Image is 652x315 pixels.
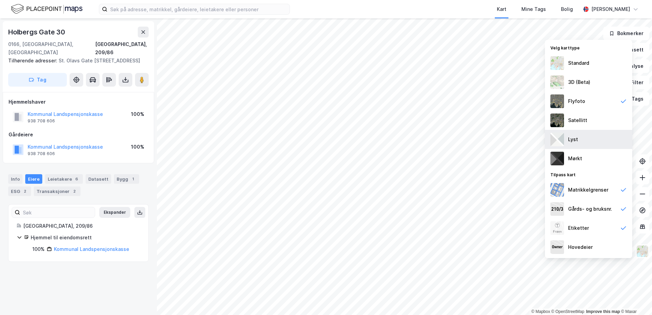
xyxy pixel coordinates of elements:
[9,98,148,106] div: Hjemmelshaver
[131,110,144,118] div: 100%
[561,5,573,13] div: Bolig
[550,75,564,89] img: Z
[545,168,632,180] div: Tilpass kart
[21,188,28,195] div: 2
[568,205,612,213] div: Gårds- og bruksnr.
[603,27,649,40] button: Bokmerker
[568,59,589,67] div: Standard
[550,56,564,70] img: Z
[23,222,140,230] div: [GEOGRAPHIC_DATA], 209/86
[8,73,67,87] button: Tag
[568,116,587,124] div: Satellitt
[73,176,80,182] div: 6
[550,240,564,254] img: majorOwner.b5e170eddb5c04bfeeff.jpeg
[591,5,630,13] div: [PERSON_NAME]
[8,58,59,63] span: Tilhørende adresser:
[568,224,589,232] div: Etiketter
[20,207,95,217] input: Søk
[550,133,564,146] img: luj3wr1y2y3+OchiMxRmMxRlscgabnMEmZ7DJGWxyBpucwSZnsMkZbHIGm5zBJmewyRlscgabnMEmZ7DJGWxyBpucwSZnsMkZ...
[568,97,585,105] div: Flyfoto
[8,40,95,57] div: 0166, [GEOGRAPHIC_DATA], [GEOGRAPHIC_DATA]
[545,41,632,54] div: Velg karttype
[25,174,42,184] div: Eiere
[521,5,546,13] div: Mine Tags
[8,27,66,37] div: Holbergs Gate 30
[99,207,130,218] button: Ekspander
[550,94,564,108] img: Z
[71,188,78,195] div: 2
[8,57,143,65] div: St. Olavs Gate [STREET_ADDRESS]
[45,174,83,184] div: Leietakere
[568,186,608,194] div: Matrikkelgrenser
[586,309,620,314] a: Improve this map
[636,245,649,258] img: Z
[550,152,564,165] img: nCdM7BzjoCAAAAAElFTkSuQmCC
[618,92,649,106] button: Tags
[32,245,45,253] div: 100%
[130,176,136,182] div: 1
[550,114,564,127] img: 9k=
[568,243,593,251] div: Hovedeier
[28,118,55,124] div: 938 708 606
[618,282,652,315] div: Kontrollprogram for chat
[95,40,149,57] div: [GEOGRAPHIC_DATA], 209/86
[114,174,139,184] div: Bygg
[568,135,578,144] div: Lyst
[550,221,564,235] img: Z
[531,309,550,314] a: Mapbox
[551,309,584,314] a: OpenStreetMap
[86,174,111,184] div: Datasett
[131,143,144,151] div: 100%
[107,4,290,14] input: Søk på adresse, matrikkel, gårdeiere, leietakere eller personer
[9,131,148,139] div: Gårdeiere
[617,76,649,89] button: Filter
[568,154,582,163] div: Mørkt
[618,282,652,315] iframe: Chat Widget
[550,202,564,216] img: cadastreKeys.547ab17ec502f5a4ef2b.jpeg
[34,186,80,196] div: Transaksjoner
[550,183,564,197] img: cadastreBorders.cfe08de4b5ddd52a10de.jpeg
[11,3,83,15] img: logo.f888ab2527a4732fd821a326f86c7f29.svg
[54,246,129,252] a: Kommunal Landspensjonskasse
[568,78,590,86] div: 3D (Beta)
[497,5,506,13] div: Kart
[8,186,31,196] div: ESG
[31,234,140,242] div: Hjemmel til eiendomsrett
[8,174,23,184] div: Info
[28,151,55,156] div: 938 708 606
